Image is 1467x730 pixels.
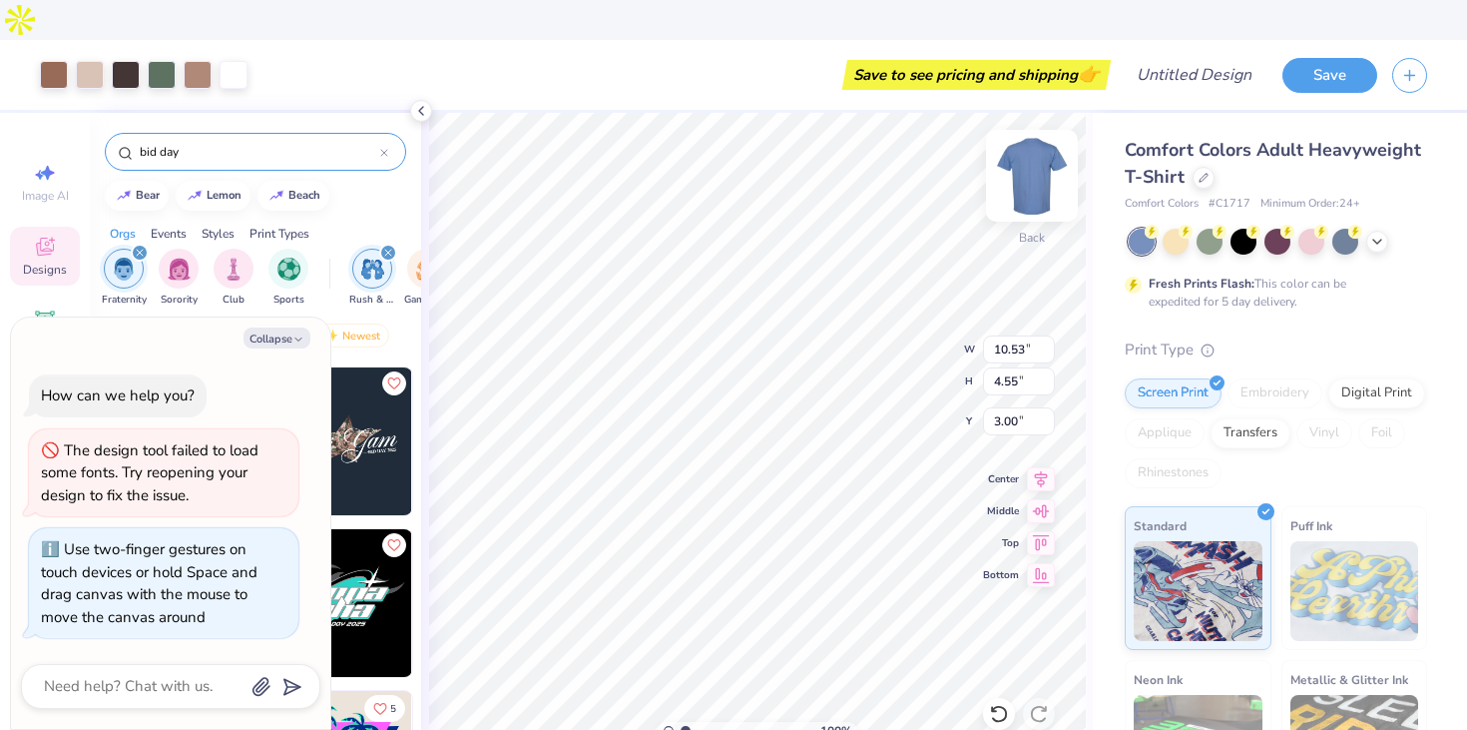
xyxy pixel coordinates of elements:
[1290,669,1408,690] span: Metallic & Glitter Ink
[1019,229,1045,247] div: Back
[364,695,405,722] button: Like
[411,367,559,515] img: 767f1ef6-c60d-4c89-951d-2f55b4940a60
[187,190,203,202] img: trend_line.gif
[847,60,1106,90] div: Save to see pricing and shipping
[1134,515,1187,536] span: Standard
[288,190,320,201] div: beach
[992,136,1072,216] img: Back
[268,249,308,308] div: filter for Sports
[264,529,412,677] img: f127e20c-acff-4fa9-8a73-17c9b7472312
[1290,541,1419,641] img: Puff Ink
[41,440,258,505] div: The design tool failed to load some fonts. Try reopening your design to fix the issue.
[151,225,187,243] div: Events
[1125,378,1222,408] div: Screen Print
[277,258,300,281] img: Sports Image
[214,249,253,308] div: filter for Club
[1149,276,1254,292] strong: Fresh Prints Flash:
[214,249,253,308] button: filter button
[404,293,450,308] span: Game Day
[382,533,406,557] button: Like
[268,190,284,202] img: trend_line.gif
[1227,378,1322,408] div: Embroidery
[1282,58,1377,93] button: Save
[102,249,147,308] div: filter for Fraternity
[113,258,135,281] img: Fraternity Image
[176,181,250,211] button: lemon
[264,367,412,515] img: 94257be2-45f8-4ee0-baf3-56fd36cdab90
[22,188,69,204] span: Image AI
[202,225,235,243] div: Styles
[1134,541,1262,641] img: Standard
[207,190,242,201] div: lemon
[1149,275,1394,311] div: This color can be expedited for 5 day delivery.
[1260,196,1360,213] span: Minimum Order: 24 +
[390,704,396,714] span: 5
[23,262,67,278] span: Designs
[116,190,132,202] img: trend_line.gif
[322,329,338,343] img: Newest.gif
[223,293,244,308] span: Club
[1125,458,1222,488] div: Rhinestones
[983,568,1019,582] span: Bottom
[404,249,450,308] div: filter for Game Day
[1125,138,1421,189] span: Comfort Colors Adult Heavyweight T-Shirt
[138,142,380,162] input: Try "Alpha"
[416,258,439,281] img: Game Day Image
[1209,196,1250,213] span: # C1717
[404,249,450,308] button: filter button
[983,504,1019,518] span: Middle
[244,328,310,349] button: Collapse
[1134,669,1183,690] span: Neon Ink
[1125,339,1427,362] div: Print Type
[110,225,136,243] div: Orgs
[1290,515,1332,536] span: Puff Ink
[159,249,199,308] div: filter for Sorority
[983,472,1019,486] span: Center
[1078,62,1100,86] span: 👉
[159,249,199,308] button: filter button
[268,249,308,308] button: filter button
[41,385,195,405] div: How can we help you?
[313,324,389,348] div: Newest
[1125,196,1199,213] span: Comfort Colors
[1125,418,1205,448] div: Applique
[1358,418,1405,448] div: Foil
[361,258,384,281] img: Rush & Bid Image
[983,536,1019,550] span: Top
[105,181,169,211] button: bear
[223,258,244,281] img: Club Image
[411,529,559,677] img: 354698cf-24f3-4b09-9bf9-4a205b8bfbcb
[349,293,395,308] span: Rush & Bid
[382,371,406,395] button: Like
[1211,418,1290,448] div: Transfers
[349,249,395,308] div: filter for Rush & Bid
[1121,55,1267,95] input: Untitled Design
[161,293,198,308] span: Sorority
[136,190,160,201] div: bear
[349,249,395,308] button: filter button
[168,258,191,281] img: Sorority Image
[257,181,329,211] button: beach
[273,293,304,308] span: Sports
[1296,418,1352,448] div: Vinyl
[1328,378,1425,408] div: Digital Print
[41,539,257,627] div: Use two-finger gestures on touch devices or hold Space and drag canvas with the mouse to move the...
[102,249,147,308] button: filter button
[102,293,147,308] span: Fraternity
[249,225,309,243] div: Print Types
